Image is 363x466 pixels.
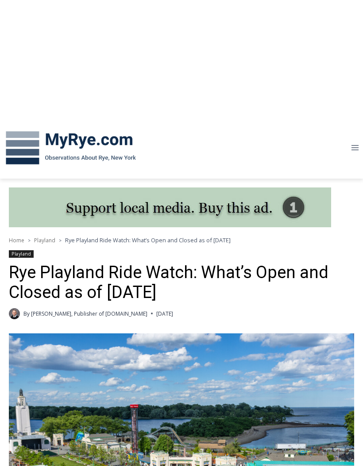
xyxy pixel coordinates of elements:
span: > [59,237,62,244]
h1: Rye Playland Ride Watch: What’s Open and Closed as of [DATE] [9,263,354,303]
nav: Breadcrumbs [9,236,354,244]
span: By [23,309,30,318]
a: [PERSON_NAME], Publisher of [DOMAIN_NAME] [31,310,147,317]
button: Open menu [347,141,363,155]
time: [DATE] [156,309,173,318]
img: support local media, buy this ad [9,187,331,227]
span: Rye Playland Ride Watch: What’s Open and Closed as of [DATE] [65,236,231,244]
a: Home [9,237,24,244]
a: Playland [34,237,55,244]
a: Playland [9,250,34,258]
span: > [28,237,31,244]
a: Author image [9,308,20,319]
